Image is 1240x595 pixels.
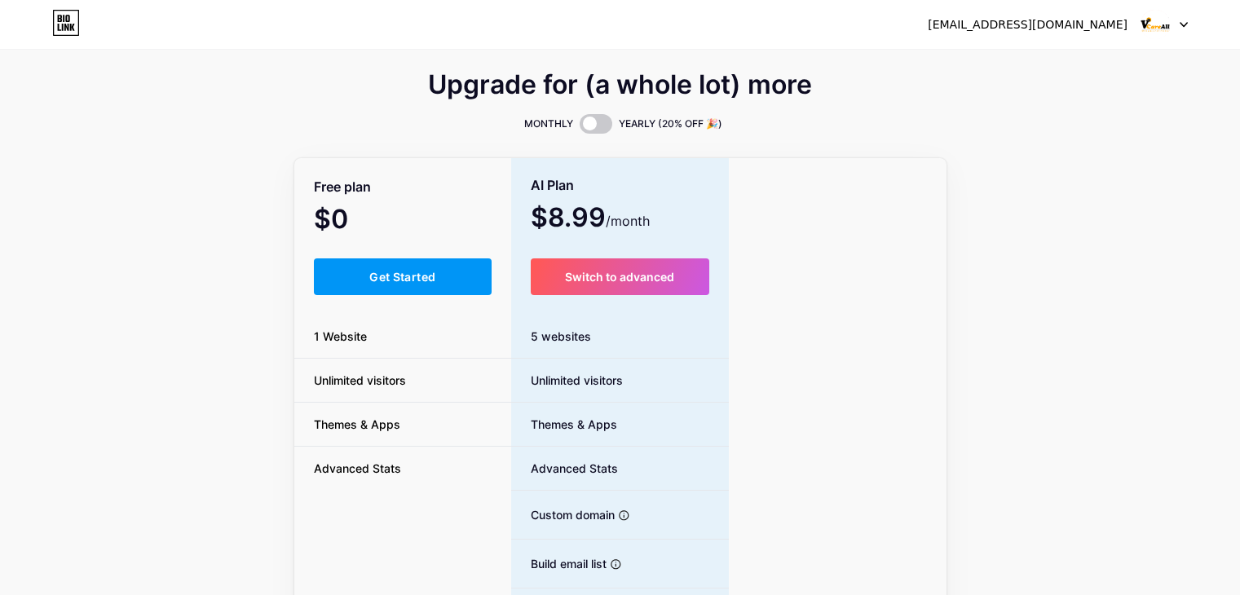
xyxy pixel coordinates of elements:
span: Build email list [511,555,607,572]
span: Upgrade for (a whole lot) more [428,75,812,95]
span: Switch to advanced [565,270,674,284]
span: $8.99 [531,208,650,231]
span: MONTHLY [524,116,573,132]
span: Advanced Stats [511,460,618,477]
span: YEARLY (20% OFF 🎉) [619,116,722,132]
span: Advanced Stats [294,460,421,477]
span: Themes & Apps [294,416,420,433]
span: /month [606,211,650,231]
img: vcareallsoln [1140,9,1171,40]
span: Free plan [314,173,371,201]
span: Unlimited visitors [511,372,623,389]
span: $0 [314,209,392,232]
div: [EMAIL_ADDRESS][DOMAIN_NAME] [928,16,1127,33]
div: 5 websites [511,315,729,359]
span: Unlimited visitors [294,372,426,389]
span: Themes & Apps [511,416,617,433]
span: AI Plan [531,171,574,200]
button: Switch to advanced [531,258,709,295]
span: 1 Website [294,328,386,345]
span: Custom domain [511,506,615,523]
button: Get Started [314,258,492,295]
span: Get Started [369,270,435,284]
